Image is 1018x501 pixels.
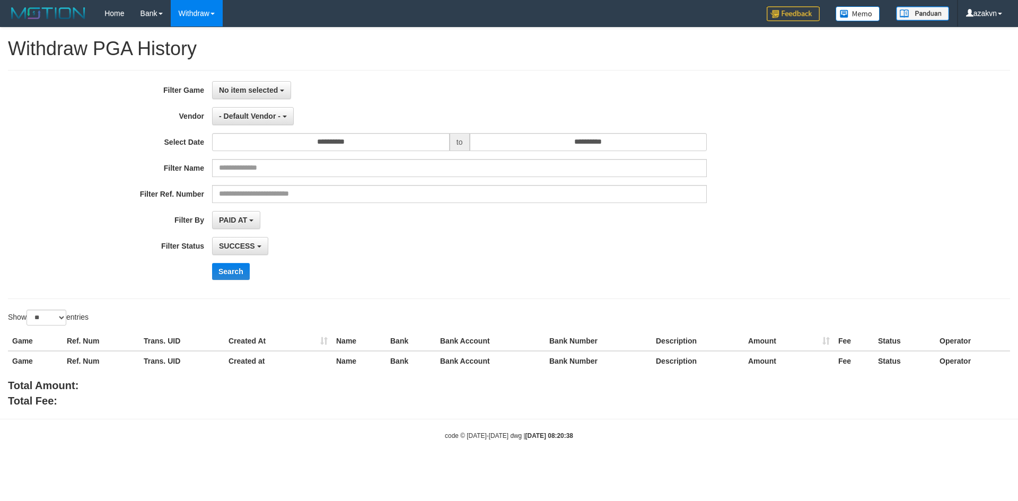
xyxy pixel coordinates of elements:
img: Button%20Memo.svg [836,6,880,21]
strong: [DATE] 08:20:38 [525,432,573,440]
th: Created at [224,351,332,371]
th: Game [8,331,63,351]
th: Operator [935,331,1010,351]
th: Description [652,331,744,351]
th: Status [874,331,935,351]
button: SUCCESS [212,237,268,255]
th: Name [332,331,386,351]
button: No item selected [212,81,291,99]
img: Feedback.jpg [767,6,820,21]
span: SUCCESS [219,242,255,250]
select: Showentries [27,310,66,326]
th: Trans. UID [139,351,224,371]
th: Ref. Num [63,331,139,351]
th: Amount [744,331,834,351]
th: Amount [744,351,834,371]
th: Fee [834,331,874,351]
th: Bank [386,331,436,351]
button: PAID AT [212,211,260,229]
span: No item selected [219,86,278,94]
img: MOTION_logo.png [8,5,89,21]
button: - Default Vendor - [212,107,294,125]
th: Game [8,351,63,371]
th: Bank Account [436,331,545,351]
span: - Default Vendor - [219,112,280,120]
th: Trans. UID [139,331,224,351]
th: Fee [834,351,874,371]
b: Total Fee: [8,395,57,407]
b: Total Amount: [8,380,78,391]
button: Search [212,263,250,280]
th: Status [874,351,935,371]
img: panduan.png [896,6,949,21]
th: Operator [935,351,1010,371]
th: Bank Number [545,331,652,351]
th: Name [332,351,386,371]
h1: Withdraw PGA History [8,38,1010,59]
small: code © [DATE]-[DATE] dwg | [445,432,573,440]
th: Bank [386,351,436,371]
span: PAID AT [219,216,247,224]
th: Created At [224,331,332,351]
span: to [450,133,470,151]
th: Bank Account [436,351,545,371]
th: Ref. Num [63,351,139,371]
th: Description [652,351,744,371]
label: Show entries [8,310,89,326]
th: Bank Number [545,351,652,371]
